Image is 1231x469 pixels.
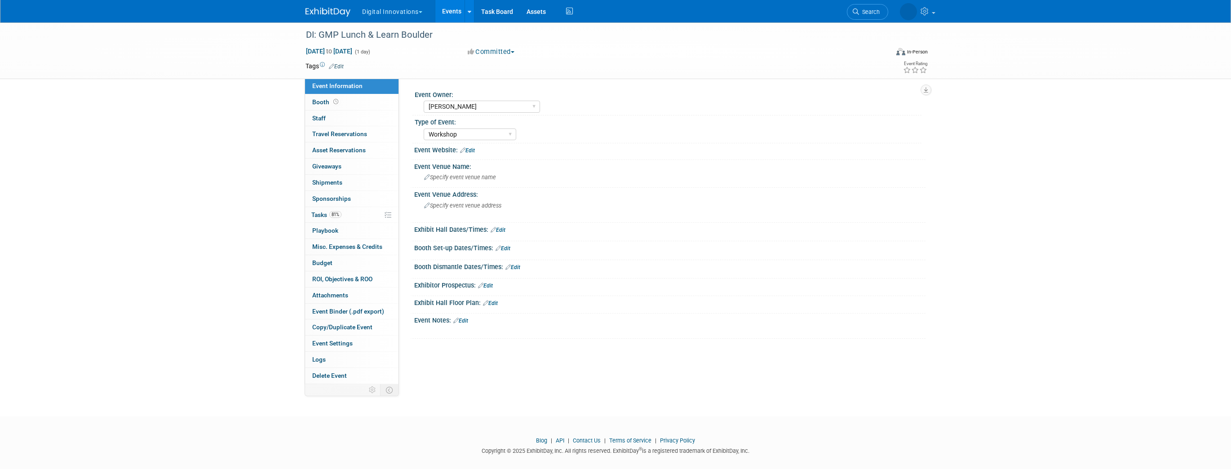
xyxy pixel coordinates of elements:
[312,179,342,186] span: Shipments
[305,271,399,287] a: ROI, Objectives & ROO
[365,384,381,396] td: Personalize Event Tab Strip
[312,163,341,170] span: Giveaways
[312,227,338,234] span: Playbook
[414,188,925,199] div: Event Venue Address:
[305,255,399,271] a: Budget
[312,115,326,122] span: Staff
[847,4,888,20] a: Search
[306,62,344,71] td: Tags
[312,98,340,106] span: Booth
[312,356,326,363] span: Logs
[329,63,344,70] a: Edit
[312,130,367,137] span: Travel Reservations
[305,159,399,174] a: Giveaways
[312,259,332,266] span: Budget
[835,47,928,60] div: Event Format
[414,223,925,234] div: Exhibit Hall Dates/Times:
[414,143,925,155] div: Event Website:
[312,292,348,299] span: Attachments
[312,340,353,347] span: Event Settings
[312,146,366,154] span: Asset Reservations
[325,48,333,55] span: to
[609,437,651,444] a: Terms of Service
[424,174,496,181] span: Specify event venue name
[305,78,399,94] a: Event Information
[900,3,917,20] img: Jessica Baculik
[305,336,399,351] a: Event Settings
[329,211,341,218] span: 81%
[303,27,875,43] div: DI: GMP Lunch & Learn Boulder
[414,260,925,272] div: Booth Dismantle Dates/Times:
[573,437,601,444] a: Contact Us
[312,243,382,250] span: Misc. Expenses & Credits
[536,437,547,444] a: Blog
[332,98,340,105] span: Booth not reserved yet
[414,160,925,171] div: Event Venue Name:
[381,384,399,396] td: Toggle Event Tabs
[414,241,925,253] div: Booth Set-up Dates/Times:
[859,9,880,15] span: Search
[483,300,498,306] a: Edit
[660,437,695,444] a: Privacy Policy
[639,447,642,451] sup: ®
[896,48,905,55] img: Format-Inperson.png
[460,147,475,154] a: Edit
[312,323,372,331] span: Copy/Duplicate Event
[305,319,399,335] a: Copy/Duplicate Event
[496,245,510,252] a: Edit
[305,304,399,319] a: Event Binder (.pdf export)
[305,223,399,239] a: Playbook
[453,318,468,324] a: Edit
[414,296,925,308] div: Exhibit Hall Floor Plan:
[305,352,399,367] a: Logs
[312,275,372,283] span: ROI, Objectives & ROO
[414,314,925,325] div: Event Notes:
[305,94,399,110] a: Booth
[305,126,399,142] a: Travel Reservations
[491,227,505,233] a: Edit
[305,175,399,190] a: Shipments
[312,195,351,202] span: Sponsorships
[505,264,520,270] a: Edit
[312,372,347,379] span: Delete Event
[414,279,925,290] div: Exhibitor Prospectus:
[305,111,399,126] a: Staff
[312,82,363,89] span: Event Information
[903,62,927,66] div: Event Rating
[305,368,399,384] a: Delete Event
[478,283,493,289] a: Edit
[465,47,518,57] button: Committed
[907,49,928,55] div: In-Person
[305,142,399,158] a: Asset Reservations
[306,47,353,55] span: [DATE] [DATE]
[305,191,399,207] a: Sponsorships
[556,437,564,444] a: API
[602,437,608,444] span: |
[415,88,921,99] div: Event Owner:
[549,437,554,444] span: |
[305,288,399,303] a: Attachments
[653,437,659,444] span: |
[312,308,384,315] span: Event Binder (.pdf export)
[305,207,399,223] a: Tasks81%
[415,115,921,127] div: Type of Event:
[424,202,501,209] span: Specify event venue address
[566,437,571,444] span: |
[306,8,350,17] img: ExhibitDay
[305,239,399,255] a: Misc. Expenses & Credits
[311,211,341,218] span: Tasks
[354,49,370,55] span: (1 day)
